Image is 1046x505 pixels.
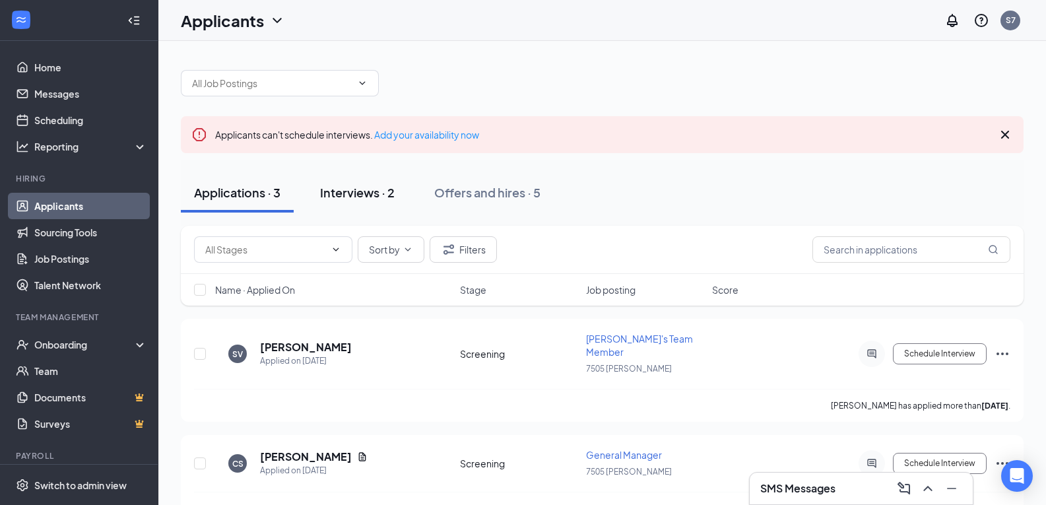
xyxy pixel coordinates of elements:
[941,478,962,499] button: Minimize
[34,384,147,411] a: DocumentsCrown
[16,312,145,323] div: Team Management
[586,283,636,296] span: Job posting
[812,236,1010,263] input: Search in applications
[460,457,578,470] div: Screening
[331,244,341,255] svg: ChevronDown
[995,455,1010,471] svg: Ellipses
[1001,460,1033,492] div: Open Intercom Messenger
[586,333,693,358] span: [PERSON_NAME]'s Team Member
[260,464,368,477] div: Applied on [DATE]
[34,140,148,153] div: Reporting
[460,347,578,360] div: Screening
[215,283,295,296] span: Name · Applied On
[944,13,960,28] svg: Notifications
[586,449,662,461] span: General Manager
[944,481,960,496] svg: Minimize
[864,349,880,359] svg: ActiveChat
[973,13,989,28] svg: QuestionInfo
[893,453,987,474] button: Schedule Interview
[34,272,147,298] a: Talent Network
[15,13,28,26] svg: WorkstreamLogo
[917,478,938,499] button: ChevronUp
[894,478,915,499] button: ComposeMessage
[34,81,147,107] a: Messages
[712,283,738,296] span: Score
[260,340,352,354] h5: [PERSON_NAME]
[16,173,145,184] div: Hiring
[34,358,147,384] a: Team
[16,338,29,351] svg: UserCheck
[995,346,1010,362] svg: Ellipses
[831,400,1010,411] p: [PERSON_NAME] has applied more than .
[215,129,479,141] span: Applicants can't schedule interviews.
[16,140,29,153] svg: Analysis
[260,354,352,368] div: Applied on [DATE]
[232,458,244,469] div: CS
[34,411,147,437] a: SurveysCrown
[34,107,147,133] a: Scheduling
[127,14,141,27] svg: Collapse
[864,458,880,469] svg: ActiveChat
[374,129,479,141] a: Add your availability now
[191,127,207,143] svg: Error
[194,184,280,201] div: Applications · 3
[920,481,936,496] svg: ChevronUp
[34,219,147,246] a: Sourcing Tools
[981,401,1008,411] b: [DATE]
[320,184,395,201] div: Interviews · 2
[460,283,486,296] span: Stage
[34,338,136,351] div: Onboarding
[34,54,147,81] a: Home
[358,236,424,263] button: Sort byChevronDown
[441,242,457,257] svg: Filter
[34,479,127,492] div: Switch to admin view
[357,452,368,462] svg: Document
[34,246,147,272] a: Job Postings
[896,481,912,496] svg: ComposeMessage
[586,467,672,477] span: 7505 [PERSON_NAME]
[430,236,497,263] button: Filter Filters
[988,244,998,255] svg: MagnifyingGlass
[369,245,400,254] span: Sort by
[192,76,352,90] input: All Job Postings
[232,349,243,360] div: SV
[403,244,413,255] svg: ChevronDown
[181,9,264,32] h1: Applicants
[34,193,147,219] a: Applicants
[434,184,540,201] div: Offers and hires · 5
[16,450,145,461] div: Payroll
[357,78,368,88] svg: ChevronDown
[997,127,1013,143] svg: Cross
[893,343,987,364] button: Schedule Interview
[269,13,285,28] svg: ChevronDown
[16,479,29,492] svg: Settings
[205,242,325,257] input: All Stages
[1006,15,1016,26] div: S7
[260,450,352,464] h5: [PERSON_NAME]
[760,481,835,496] h3: SMS Messages
[586,364,672,374] span: 7505 [PERSON_NAME]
